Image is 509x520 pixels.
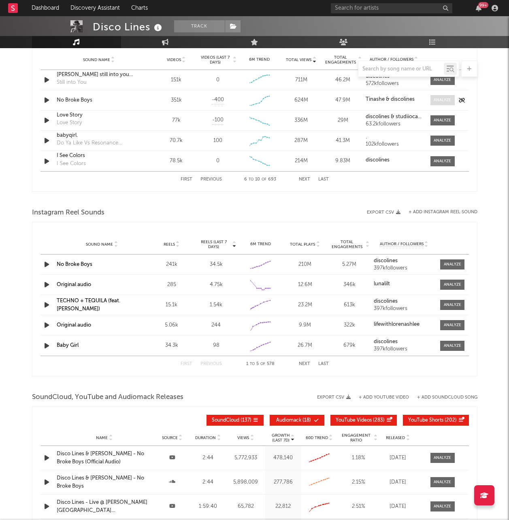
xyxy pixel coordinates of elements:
[158,76,195,84] div: 151k
[285,301,325,309] div: 23.2M
[196,321,236,329] div: 244
[151,281,192,289] div: 285
[370,57,413,62] span: Author / Followers
[228,478,263,486] div: 5,898,009
[200,362,222,366] button: Previous
[275,418,312,423] span: ( 18 )
[57,132,141,140] a: babyqirl.
[329,301,370,309] div: 613k
[195,435,216,440] span: Duration
[96,435,108,440] span: Name
[276,418,301,423] span: Audiomack
[199,55,232,65] span: Videos (last 7 days)
[339,454,378,462] div: 1.18 %
[57,160,86,168] div: I See Colors
[366,157,422,163] a: discolines
[366,142,422,147] div: 102k followers
[57,262,92,267] a: No Broke Boys
[374,281,434,287] a: lunalilt
[212,96,224,104] span: -400
[57,499,152,514] a: Disco Lines - Live @ [PERSON_NAME][GEOGRAPHIC_DATA] [GEOGRAPHIC_DATA] 2025
[374,299,434,304] a: discolines
[260,362,265,366] span: of
[329,240,365,249] span: Total Engagements
[324,157,362,165] div: 9.83M
[286,57,311,62] span: Total Views
[317,395,351,400] button: Export CSV
[57,343,79,348] a: Baby Girl
[167,57,181,62] span: Videos
[270,415,324,426] button: Audiomack(18)
[359,395,409,400] button: + Add YouTube Video
[285,261,325,269] div: 210M
[282,117,320,125] div: 336M
[86,242,113,247] span: Sound Name
[374,306,434,312] div: 397k followers
[329,261,370,269] div: 5.27M
[213,137,222,145] div: 100
[403,415,469,426] button: YouTube Shorts(202)
[409,395,477,400] button: + Add SoundCloud Song
[330,415,397,426] button: YouTube Videos(283)
[196,342,236,350] div: 98
[57,152,141,160] a: I See Colors
[196,281,236,289] div: 4.75k
[336,418,372,423] span: YouTube Videos
[174,20,225,32] button: Track
[374,281,390,287] strong: lunalilt
[57,450,152,466] a: Disco Lines & [PERSON_NAME] - No Broke Boys (Official Audio)
[374,339,434,345] a: discolines
[366,114,422,120] a: discolines & studiiocass
[478,2,488,8] div: 99 +
[290,242,315,247] span: Total Plays
[192,503,224,511] div: 1:59:40
[386,435,405,440] span: Released
[241,241,281,247] div: 6M Trend
[299,362,310,366] button: Next
[196,240,232,249] span: Reels (last 7 days)
[250,362,255,366] span: to
[83,57,110,62] span: Sound Name
[366,121,422,127] div: 63.2k followers
[162,435,178,440] span: Source
[382,503,414,511] div: [DATE]
[57,119,82,127] div: Love Story
[212,116,224,124] span: -100
[374,322,434,327] a: lifewithlorenashlee
[57,111,141,119] a: Love Story
[366,157,390,163] strong: discolines
[267,478,299,486] div: 277,786
[331,3,452,13] input: Search for artists
[351,395,409,400] div: + Add YouTube Video
[285,342,325,350] div: 26.7M
[366,134,367,140] strong: .
[282,137,320,145] div: 287M
[57,79,87,87] div: Still into You
[374,265,434,271] div: 397k followers
[192,478,224,486] div: 2:44
[158,157,195,165] div: 78.5k
[366,134,422,140] a: .
[262,178,266,181] span: of
[476,5,481,11] button: 99+
[93,20,164,34] div: Disco Lines
[57,96,141,104] a: No Broke Boys
[57,139,141,147] div: Do Ya Like Vs Resonance (Mashup) - Remix
[324,137,362,145] div: 41.3M
[267,454,299,462] div: 478,140
[329,342,370,350] div: 679k
[237,435,249,440] span: Views
[366,114,423,119] strong: discolines & studiiocass
[151,261,192,269] div: 241k
[228,454,263,462] div: 5,772,933
[374,346,434,352] div: 397k followers
[382,478,414,486] div: [DATE]
[151,321,192,329] div: 5.06k
[207,415,264,426] button: SoundCloud(137)
[151,342,192,350] div: 34.3k
[181,362,192,366] button: First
